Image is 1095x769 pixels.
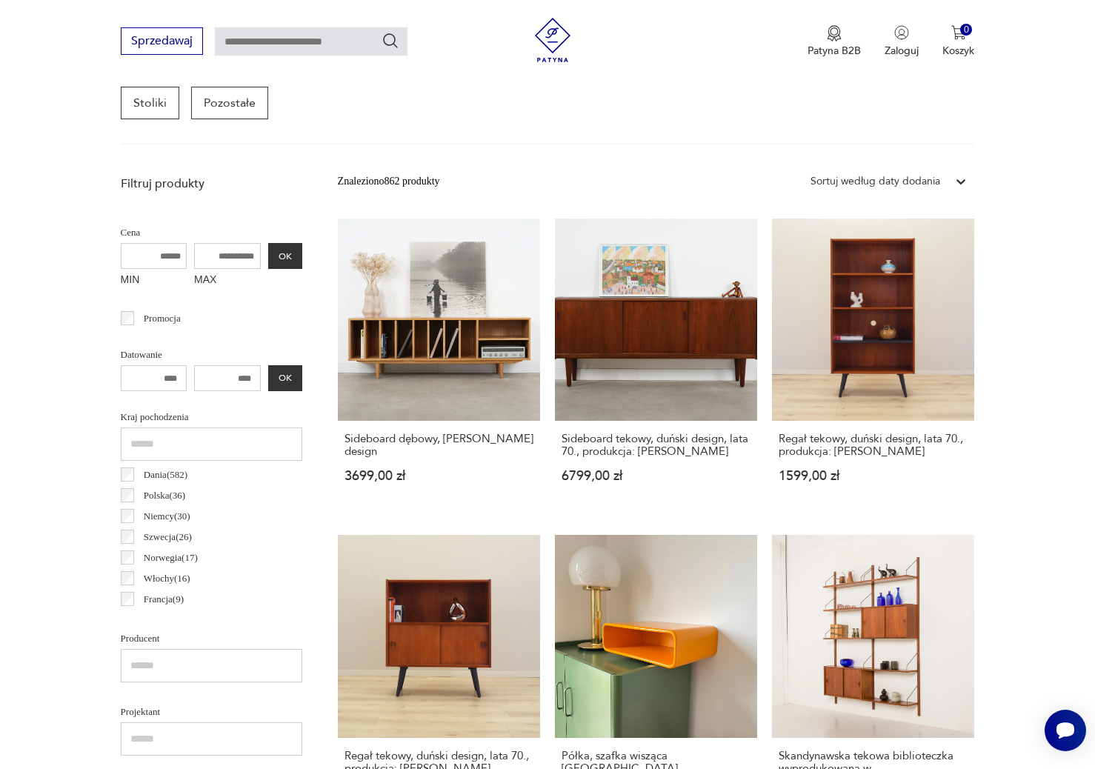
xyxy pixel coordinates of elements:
[121,224,302,241] p: Cena
[144,612,218,628] p: Czechosłowacja ( 6 )
[562,433,750,458] h3: Sideboard tekowy, duński design, lata 70., produkcja: [PERSON_NAME]
[1045,710,1086,751] iframe: Smartsupp widget button
[338,173,440,190] div: Znaleziono 862 produkty
[268,365,302,391] button: OK
[338,219,540,511] a: Sideboard dębowy, skandynawski designSideboard dębowy, [PERSON_NAME] design3699,00 zł
[808,25,861,58] button: Patyna B2B
[121,87,179,119] a: Stoliki
[121,176,302,192] p: Filtruj produkty
[808,44,861,58] p: Patyna B2B
[144,529,192,545] p: Szwecja ( 26 )
[121,409,302,425] p: Kraj pochodzenia
[779,470,968,482] p: 1599,00 zł
[942,25,974,58] button: 0Koszyk
[121,269,187,293] label: MIN
[562,470,750,482] p: 6799,00 zł
[779,433,968,458] h3: Regał tekowy, duński design, lata 70., produkcja: [PERSON_NAME]
[121,347,302,363] p: Datowanie
[144,591,184,607] p: Francja ( 9 )
[144,487,185,504] p: Polska ( 36 )
[345,470,533,482] p: 3699,00 zł
[894,25,909,40] img: Ikonka użytkownika
[121,630,302,647] p: Producent
[194,269,261,293] label: MAX
[144,310,181,327] p: Promocja
[530,18,575,62] img: Patyna - sklep z meblami i dekoracjami vintage
[191,87,268,119] a: Pozostałe
[885,44,919,58] p: Zaloguj
[382,32,399,50] button: Szukaj
[811,173,940,190] div: Sortuj według daty dodania
[144,550,198,566] p: Norwegia ( 17 )
[885,25,919,58] button: Zaloguj
[808,25,861,58] a: Ikona medaluPatyna B2B
[121,27,203,55] button: Sprzedawaj
[772,219,974,511] a: Regał tekowy, duński design, lata 70., produkcja: DaniaRegał tekowy, duński design, lata 70., pro...
[942,44,974,58] p: Koszyk
[827,25,842,41] img: Ikona medalu
[121,37,203,47] a: Sprzedawaj
[144,467,187,483] p: Dania ( 582 )
[268,243,302,269] button: OK
[960,24,973,36] div: 0
[951,25,966,40] img: Ikona koszyka
[144,570,190,587] p: Włochy ( 16 )
[144,508,190,525] p: Niemcy ( 30 )
[345,433,533,458] h3: Sideboard dębowy, [PERSON_NAME] design
[555,219,757,511] a: Sideboard tekowy, duński design, lata 70., produkcja: DaniaSideboard tekowy, duński design, lata ...
[121,704,302,720] p: Projektant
